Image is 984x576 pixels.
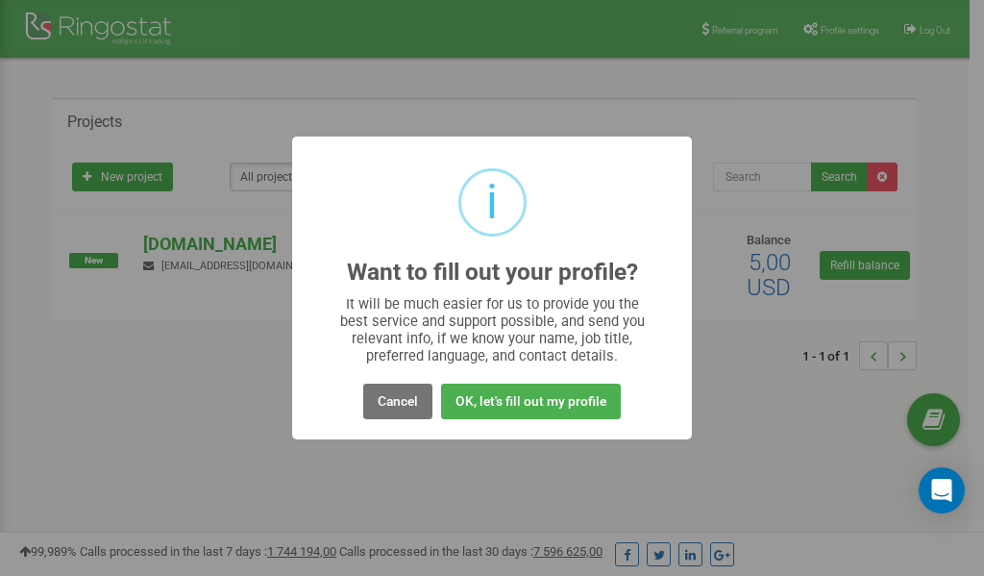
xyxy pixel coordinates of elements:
[331,295,654,364] div: It will be much easier for us to provide you the best service and support possible, and send you ...
[919,467,965,513] div: Open Intercom Messenger
[441,384,621,419] button: OK, let's fill out my profile
[363,384,432,419] button: Cancel
[486,171,498,234] div: i
[347,260,638,286] h2: Want to fill out your profile?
